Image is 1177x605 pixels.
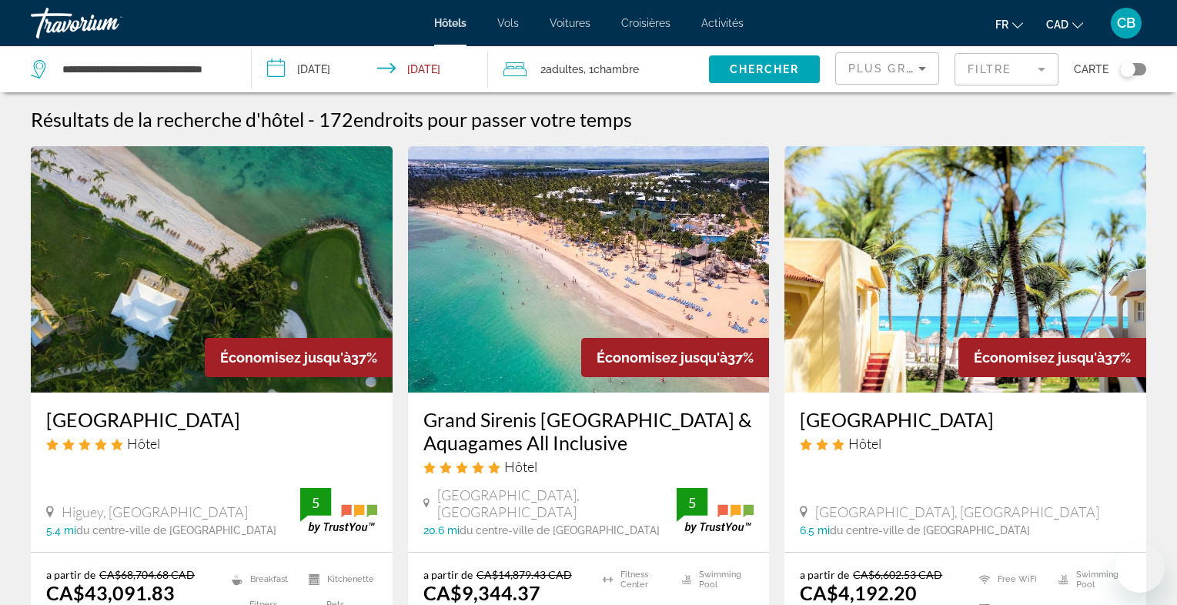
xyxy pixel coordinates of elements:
button: Change language [995,13,1023,35]
span: - [308,108,315,131]
a: [GEOGRAPHIC_DATA] [800,408,1131,431]
span: du centre-ville de [GEOGRAPHIC_DATA] [460,524,660,536]
span: a partir de [800,568,849,581]
span: [GEOGRAPHIC_DATA], [GEOGRAPHIC_DATA] [815,503,1099,520]
button: Filter [955,52,1058,86]
li: Kitchenette [301,568,377,591]
div: 5 star Hotel [423,458,754,475]
a: Voitures [550,17,590,29]
del: CA$68,704.68 CAD [99,568,195,581]
img: Hotel image [784,146,1146,393]
button: Toggle map [1108,62,1146,76]
a: Vols [497,17,519,29]
li: Swimming Pool [674,568,754,591]
span: Adultes [546,63,583,75]
span: 5.4 mi [46,524,76,536]
del: CA$6,602.53 CAD [853,568,942,581]
span: 20.6 mi [423,524,460,536]
span: CAD [1046,18,1068,31]
iframe: Bouton de lancement de la fenêtre de messagerie [1115,543,1165,593]
button: Check-in date: Mar 16, 2026 Check-out date: Apr 13, 2026 [252,46,488,92]
span: endroits pour passer votre temps [353,108,632,131]
a: Hôtels [434,17,466,29]
div: 37% [581,338,769,377]
div: 3 star Hotel [800,435,1131,452]
span: Hôtel [504,458,537,475]
span: Économisez jusqu'à [220,349,351,366]
img: trustyou-badge.svg [300,488,377,533]
span: , 1 [583,58,639,80]
a: [GEOGRAPHIC_DATA] [46,408,377,431]
div: 5 [677,493,707,512]
li: Free WiFi [971,568,1052,591]
button: Chercher [709,55,820,83]
span: Hôtel [848,435,881,452]
a: Grand Sirenis [GEOGRAPHIC_DATA] & Aquagames All Inclusive [423,408,754,454]
span: Plus grandes économies [848,62,1032,75]
span: a partir de [46,568,95,581]
span: Hôtel [127,435,160,452]
li: Breakfast [224,568,300,591]
img: trustyou-badge.svg [677,488,754,533]
span: 2 [540,58,583,80]
li: Fitness Center [595,568,674,591]
h2: 172 [319,108,632,131]
button: Change currency [1046,13,1083,35]
h1: Résultats de la recherche d'hôtel [31,108,304,131]
span: fr [995,18,1008,31]
div: 37% [958,338,1146,377]
button: Travelers: 2 adults, 0 children [488,46,709,92]
div: 37% [205,338,393,377]
a: Croisières [621,17,670,29]
span: Carte [1074,58,1108,80]
img: Hotel image [31,146,393,393]
span: 6.5 mi [800,524,830,536]
span: Économisez jusqu'à [974,349,1105,366]
span: a partir de [423,568,473,581]
span: Chambre [594,63,639,75]
span: Chercher [730,63,800,75]
a: Activités [701,17,744,29]
span: du centre-ville de [GEOGRAPHIC_DATA] [76,524,276,536]
a: Travorium [31,3,185,43]
span: [GEOGRAPHIC_DATA], [GEOGRAPHIC_DATA] [437,486,677,520]
li: Swimming Pool [1051,568,1131,591]
img: Hotel image [408,146,770,393]
span: du centre-ville de [GEOGRAPHIC_DATA] [830,524,1030,536]
div: 5 star Hotel [46,435,377,452]
button: User Menu [1106,7,1146,39]
del: CA$14,879.43 CAD [476,568,572,581]
span: Économisez jusqu'à [597,349,727,366]
div: 5 [300,493,331,512]
span: Higuey, [GEOGRAPHIC_DATA] [62,503,248,520]
mat-select: Sort by [848,59,926,78]
span: CB [1117,15,1135,31]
